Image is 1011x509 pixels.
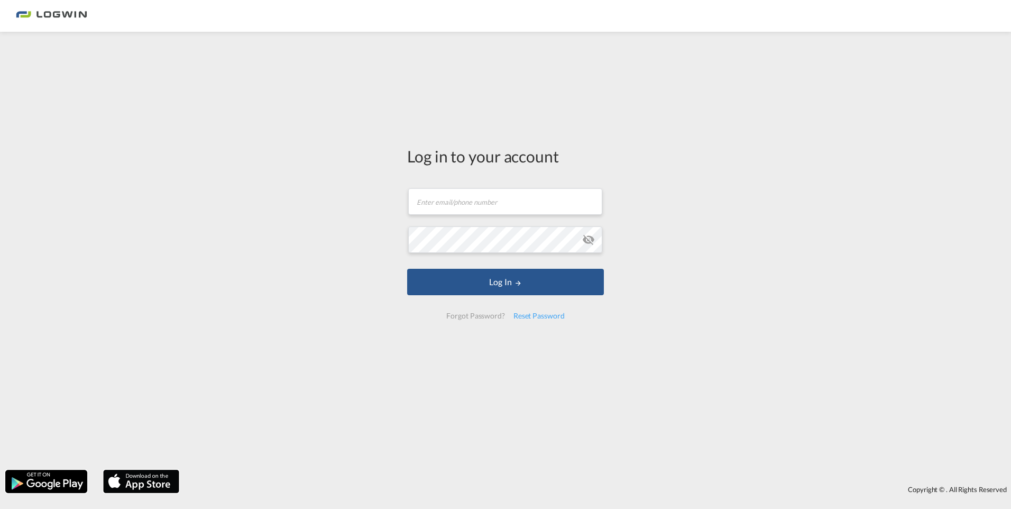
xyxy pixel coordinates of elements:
[442,306,509,325] div: Forgot Password?
[509,306,569,325] div: Reset Password
[16,4,87,28] img: bc73a0e0d8c111efacd525e4c8ad7d32.png
[582,233,595,246] md-icon: icon-eye-off
[185,480,1011,498] div: Copyright © . All Rights Reserved
[407,269,604,295] button: LOGIN
[408,188,602,215] input: Enter email/phone number
[102,469,180,494] img: apple.png
[407,145,604,167] div: Log in to your account
[4,469,88,494] img: google.png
